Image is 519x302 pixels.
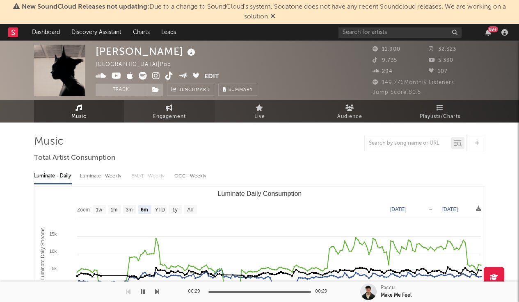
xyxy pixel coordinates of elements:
[80,169,123,183] div: Luminate - Weekly
[337,112,362,122] span: Audience
[254,112,265,122] span: Live
[155,207,165,213] text: YTD
[338,27,462,38] input: Search for artists
[126,207,133,213] text: 3m
[34,169,72,183] div: Luminate - Daily
[96,84,147,96] button: Track
[167,84,214,96] a: Benchmark
[442,207,458,212] text: [DATE]
[52,266,57,271] text: 5k
[153,112,186,122] span: Engagement
[305,100,395,123] a: Audience
[373,90,421,95] span: Jump Score: 80.5
[77,207,90,213] text: Zoom
[218,84,257,96] button: Summary
[373,58,397,63] span: 9,735
[390,207,406,212] text: [DATE]
[96,207,102,213] text: 1w
[49,232,57,236] text: 15k
[365,140,451,147] input: Search by song name or URL
[155,24,182,41] a: Leads
[96,60,181,70] div: [GEOGRAPHIC_DATA] | Pop
[429,58,453,63] span: 5,330
[172,207,178,213] text: 1y
[22,4,147,10] span: New SoundCloud Releases not updating
[229,88,253,92] span: Summary
[141,207,148,213] text: 6m
[373,69,393,74] span: 294
[188,287,204,297] div: 00:29
[381,284,395,292] div: Paccu
[187,207,192,213] text: All
[381,292,412,299] div: Make Me Feel
[110,207,117,213] text: 1m
[395,100,485,123] a: Playlists/Charts
[66,24,127,41] a: Discovery Assistant
[34,100,124,123] a: Music
[215,100,305,123] a: Live
[71,112,87,122] span: Music
[373,80,454,85] span: 149,776 Monthly Listeners
[49,249,57,254] text: 10k
[204,72,219,82] button: Edit
[96,45,197,58] div: [PERSON_NAME]
[127,24,155,41] a: Charts
[315,287,332,297] div: 00:29
[178,85,210,95] span: Benchmark
[174,169,207,183] div: OCC - Weekly
[429,69,448,74] span: 107
[373,47,400,52] span: 11,900
[420,112,460,122] span: Playlists/Charts
[34,153,115,163] span: Total Artist Consumption
[124,100,215,123] a: Engagement
[26,24,66,41] a: Dashboard
[428,207,433,212] text: →
[485,29,491,36] button: 99+
[22,4,506,20] span: : Due to a change to SoundCloud's system, Sodatone does not have any recent Soundcloud releases. ...
[39,227,45,279] text: Luminate Daily Streams
[217,190,302,197] text: Luminate Daily Consumption
[270,14,275,20] span: Dismiss
[429,47,456,52] span: 32,323
[488,26,498,32] div: 99 +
